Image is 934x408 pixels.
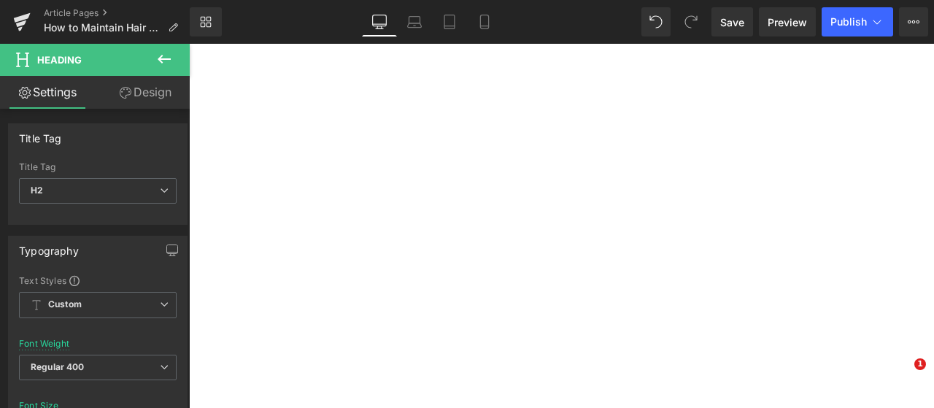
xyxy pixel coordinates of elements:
a: New Library [190,7,222,36]
span: Preview [768,15,807,30]
span: Heading [37,54,82,66]
a: Laptop [397,7,432,36]
a: Design [98,76,193,109]
iframe: Intercom live chat [884,358,919,393]
b: Regular 400 [31,361,85,372]
span: How to Maintain Hair Regrowth [44,22,162,34]
span: 1 [914,358,926,370]
a: Desktop [362,7,397,36]
a: Tablet [432,7,467,36]
b: H2 [31,185,43,196]
span: Publish [830,16,867,28]
a: Preview [759,7,816,36]
button: Redo [676,7,706,36]
div: Text Styles [19,274,177,286]
button: More [899,7,928,36]
span: Save [720,15,744,30]
b: Custom [48,299,82,311]
button: Publish [822,7,893,36]
a: Mobile [467,7,502,36]
button: Undo [641,7,671,36]
div: Title Tag [19,162,177,172]
div: Font Weight [19,339,69,349]
a: Article Pages [44,7,190,19]
div: Title Tag [19,124,62,145]
div: Typography [19,236,79,257]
